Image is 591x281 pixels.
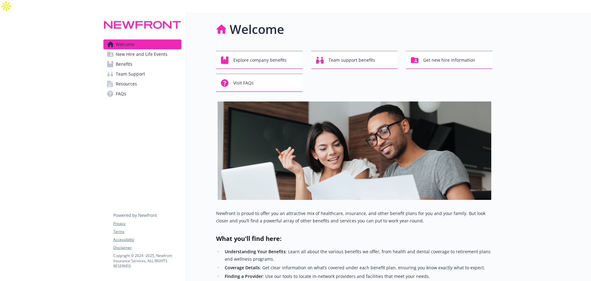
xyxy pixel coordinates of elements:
[230,20,284,39] h1: Welcome
[103,69,181,79] a: Team Support
[103,89,181,99] a: FAQs
[406,51,492,69] button: Get new hire information
[103,39,181,49] a: Welcome
[113,253,181,269] p: Copyright © 2024 - 2025 , Newfront Insurance Services, ALL RIGHTS RESERVED
[225,249,286,254] strong: Understanding Your Benefits
[116,89,126,99] span: FAQs
[113,245,181,250] a: Disclaimer
[103,59,181,69] a: Benefits
[311,51,398,69] button: Team support benefits
[116,49,167,59] span: New Hire and Life Events
[223,248,492,263] li: : Learn all about the various benefits we offer, from health and dental coverage to retirement pl...
[233,77,254,89] span: Visit FAQs
[116,79,137,89] span: Resources
[216,210,492,225] p: Newfront is proud to offer you an attractive mix of healthcare, insurance, and other benefit plan...
[216,74,303,92] button: Visit FAQs
[113,229,181,234] a: Terms
[223,264,492,271] li: : Get clear information on what’s covered under each benefit plan, ensuring you know exactly what...
[113,237,181,242] a: Accessibility
[216,51,303,69] button: Explore company benefits
[103,79,181,89] a: Resources
[103,49,181,59] a: New Hire and Life Events
[328,54,375,66] span: Team support benefits
[116,59,132,69] span: Benefits
[423,54,475,66] span: Get new hire information
[223,273,492,280] li: : Use our tools to locate in-network providers and facilities that meet your needs.
[116,39,135,49] span: Welcome
[116,69,145,79] span: Team Support
[225,265,260,271] strong: Coverage Details
[216,234,492,243] h2: What you'll find here:
[225,273,263,279] strong: Finding a Provider
[218,101,491,200] img: overview page banner
[233,54,287,66] span: Explore company benefits
[113,221,181,226] a: Privacy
